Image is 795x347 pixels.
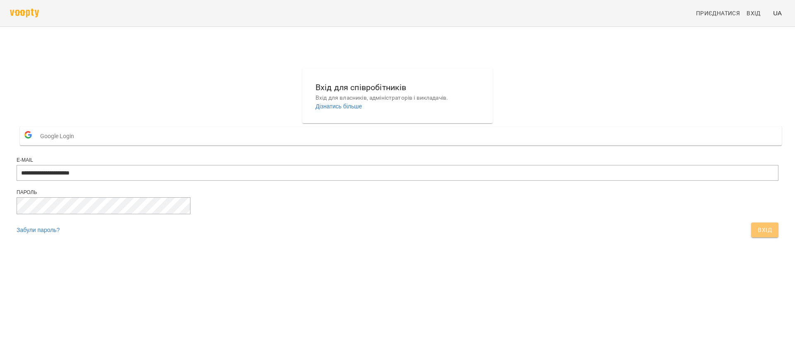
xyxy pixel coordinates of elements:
a: Вхід [743,6,770,21]
span: Вхід [747,8,761,18]
span: Google Login [40,128,78,144]
button: Google Login [20,127,782,145]
div: E-mail [17,157,778,164]
a: Приєднатися [693,6,743,21]
button: Вхід для співробітниківВхід для власників, адміністраторів і викладачів.Дізнатись більше [309,74,486,117]
p: Вхід для власників, адміністраторів і викладачів. [316,94,479,102]
a: Дізнатись більше [316,103,362,110]
h6: Вхід для співробітників [316,81,479,94]
a: Забули пароль? [17,227,60,233]
span: UA [773,9,782,17]
img: voopty.png [10,9,39,17]
button: UA [770,5,785,21]
span: Вхід [758,225,772,235]
span: Приєднатися [696,8,740,18]
div: Пароль [17,189,778,196]
button: Вхід [751,223,778,237]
